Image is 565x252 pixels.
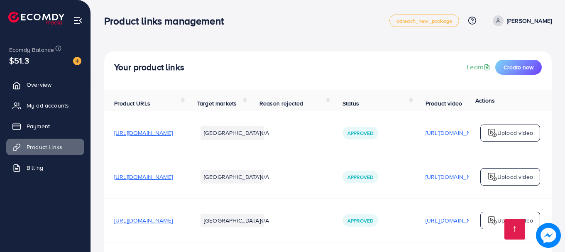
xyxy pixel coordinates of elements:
a: Learn [467,62,492,72]
a: [PERSON_NAME] [489,15,552,26]
span: Approved [347,174,373,181]
span: N/A [259,129,269,137]
p: [PERSON_NAME] [507,16,552,26]
li: [GEOGRAPHIC_DATA] [201,214,264,227]
a: adreach_new_package [389,15,459,27]
img: menu [73,16,83,25]
span: $51.3 [9,54,29,66]
span: Status [342,99,359,108]
button: Create new [495,60,542,75]
span: Billing [27,164,43,172]
span: [URL][DOMAIN_NAME] [114,216,173,225]
span: Product URLs [114,99,150,108]
li: [GEOGRAPHIC_DATA] [201,170,264,183]
span: Reason rejected [259,99,303,108]
h4: Your product links [114,62,184,73]
p: [URL][DOMAIN_NAME] [426,215,484,225]
span: Approved [347,130,373,137]
h3: Product links management [104,15,230,27]
a: Payment [6,118,84,135]
span: My ad accounts [27,101,69,110]
span: Ecomdy Balance [9,46,54,54]
a: Product Links [6,139,84,155]
img: logo [8,12,64,24]
span: N/A [259,216,269,225]
p: Upload video [497,215,533,225]
a: My ad accounts [6,97,84,114]
span: Approved [347,217,373,224]
span: Target markets [197,99,237,108]
li: [GEOGRAPHIC_DATA] [201,126,264,139]
p: Upload video [497,128,533,138]
span: Create new [504,63,533,71]
p: [URL][DOMAIN_NAME] [426,128,484,138]
span: adreach_new_package [396,18,452,24]
span: [URL][DOMAIN_NAME] [114,173,173,181]
a: Billing [6,159,84,176]
img: logo [487,215,497,225]
a: Overview [6,76,84,93]
p: Upload video [497,172,533,182]
span: Actions [475,96,495,105]
span: Payment [27,122,50,130]
img: image [73,57,81,65]
span: [URL][DOMAIN_NAME] [114,129,173,137]
p: [URL][DOMAIN_NAME] [426,172,484,182]
span: Product Links [27,143,62,151]
img: logo [487,128,497,138]
span: Overview [27,81,51,89]
img: logo [487,172,497,182]
img: image [536,223,560,247]
span: N/A [259,173,269,181]
span: Product video [426,99,462,108]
